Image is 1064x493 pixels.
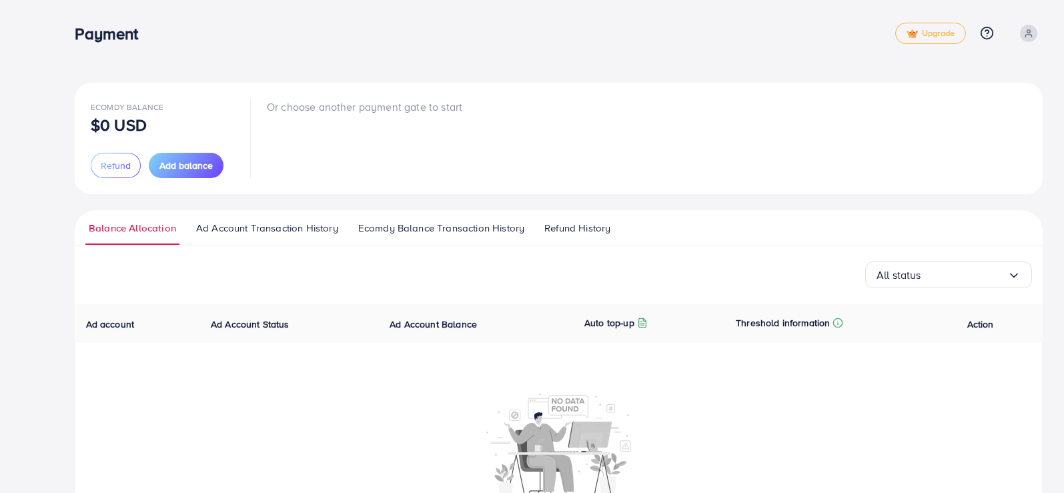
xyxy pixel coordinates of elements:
span: Refund [101,159,131,172]
div: Search for option [865,262,1032,288]
p: $0 USD [91,117,147,133]
img: tick [907,29,918,39]
p: Threshold information [736,315,830,331]
button: Add balance [149,153,223,178]
input: Search for option [921,265,1007,286]
span: All status [877,265,921,286]
span: Ecomdy Balance [91,101,163,113]
a: tickUpgrade [895,23,966,44]
span: Add balance [159,159,213,172]
span: Ad Account Balance [390,318,477,331]
button: Refund [91,153,141,178]
span: Action [967,318,994,331]
p: Auto top-up [584,315,634,331]
span: Ecomdy Balance Transaction History [358,221,524,235]
span: Ad Account Status [211,318,290,331]
span: Ad Account Transaction History [196,221,338,235]
span: Refund History [544,221,610,235]
span: Balance Allocation [89,221,176,235]
p: Or choose another payment gate to start [267,99,462,115]
span: Ad account [86,318,135,331]
span: Upgrade [907,29,955,39]
h3: Payment [75,24,149,43]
